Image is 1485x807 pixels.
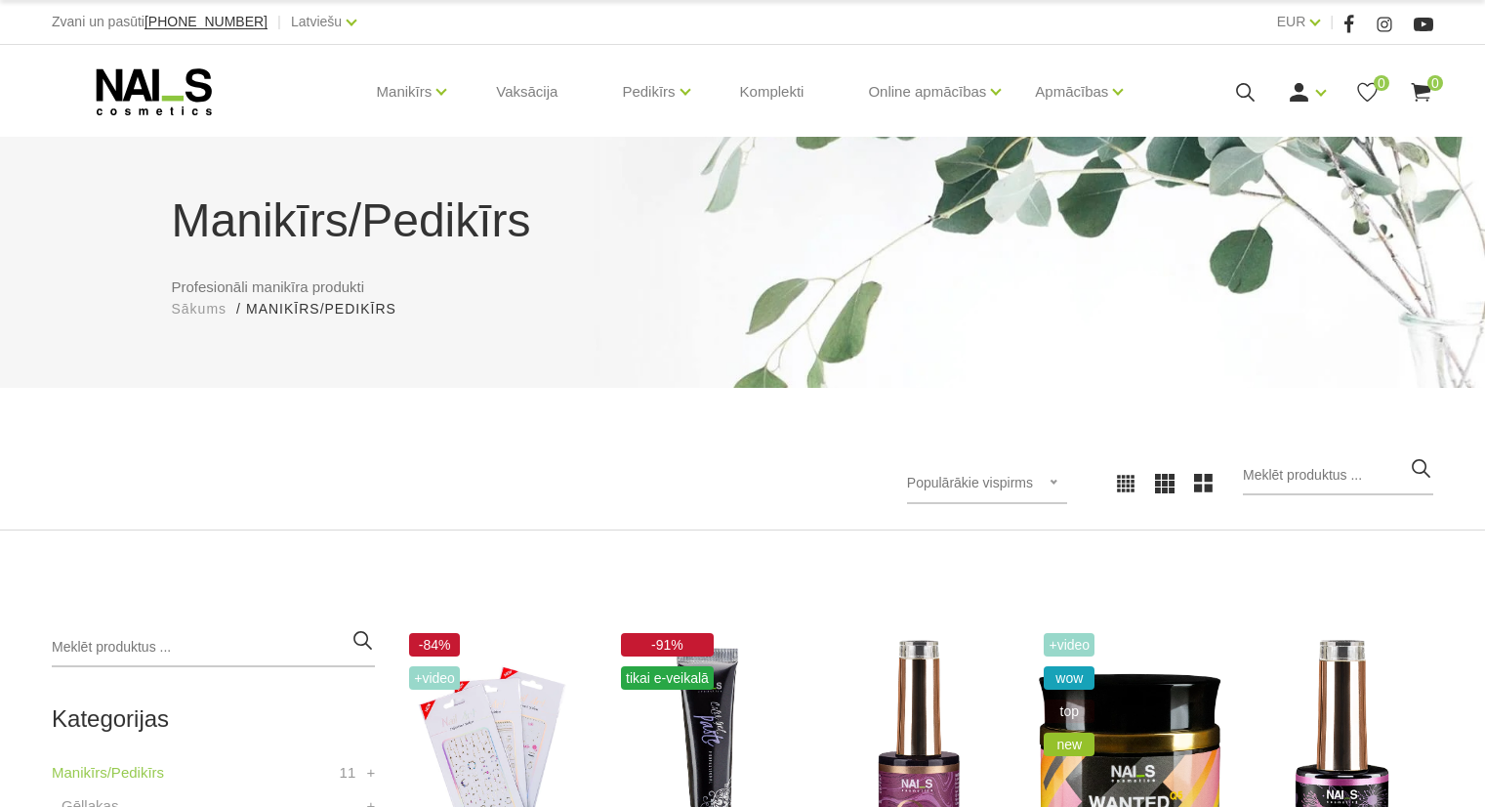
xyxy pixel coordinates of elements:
h1: Manikīrs/Pedikīrs [172,186,1314,256]
a: EUR [1277,10,1306,33]
input: Meklēt produktus ... [52,628,375,667]
a: 0 [1355,80,1380,105]
a: Manikīrs/Pedikīrs [52,761,164,785]
a: Online apmācības [868,53,986,131]
a: Pedikīrs [622,53,675,131]
li: Manikīrs/Pedikīrs [246,299,416,319]
a: Komplekti [724,45,820,139]
a: Latviešu [291,10,342,33]
span: [PHONE_NUMBER] [144,14,268,29]
a: + [367,761,376,785]
span: 0 [1374,75,1389,91]
a: [PHONE_NUMBER] [144,15,268,29]
span: Populārākie vispirms [907,475,1033,490]
span: +Video [409,666,460,690]
span: Sākums [172,301,227,317]
a: Vaksācija [480,45,573,139]
span: top [1044,700,1094,723]
span: wow [1044,666,1094,690]
span: | [1330,10,1334,34]
a: Sākums [172,299,227,319]
span: tikai e-veikalā [621,666,714,690]
span: new [1044,733,1094,756]
div: Profesionāli manikīra produkti [157,186,1329,319]
h2: Kategorijas [52,706,375,732]
span: -84% [409,633,460,657]
span: | [277,10,281,34]
a: 0 [1409,80,1433,105]
input: Meklēt produktus ... [1243,456,1433,495]
a: Manikīrs [377,53,433,131]
span: +Video [1044,633,1094,657]
div: Zvani un pasūti [52,10,268,34]
span: -91% [621,633,714,657]
a: Apmācības [1035,53,1108,131]
span: 11 [340,761,356,785]
span: 0 [1427,75,1443,91]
